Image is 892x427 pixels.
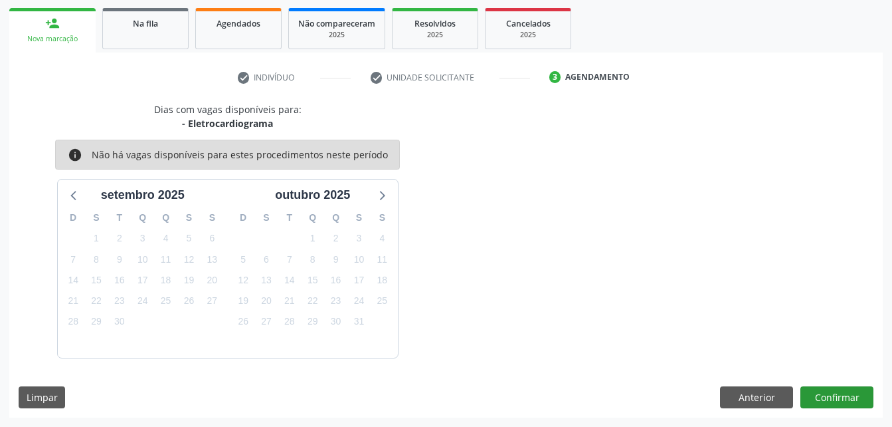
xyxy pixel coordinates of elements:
span: Na fila [133,18,158,29]
span: domingo, 21 de setembro de 2025 [64,292,82,311]
span: segunda-feira, 1 de setembro de 2025 [87,229,106,248]
span: terça-feira, 7 de outubro de 2025 [280,250,299,269]
button: Limpar [19,386,65,409]
span: quarta-feira, 22 de outubro de 2025 [304,292,322,311]
span: domingo, 26 de outubro de 2025 [234,313,252,331]
span: segunda-feira, 27 de outubro de 2025 [257,313,276,331]
span: quarta-feira, 15 de outubro de 2025 [304,271,322,289]
span: quinta-feira, 2 de outubro de 2025 [327,229,345,248]
div: S [255,208,278,228]
span: sexta-feira, 24 de outubro de 2025 [349,292,368,311]
div: T [278,208,301,228]
span: sexta-feira, 10 de outubro de 2025 [349,250,368,269]
div: 2025 [495,30,561,40]
button: Anterior [720,386,793,409]
span: segunda-feira, 22 de setembro de 2025 [87,292,106,311]
span: domingo, 28 de setembro de 2025 [64,313,82,331]
div: - Eletrocardiograma [154,116,302,130]
span: quarta-feira, 1 de outubro de 2025 [304,229,322,248]
span: sexta-feira, 31 de outubro de 2025 [349,313,368,331]
span: quarta-feira, 8 de outubro de 2025 [304,250,322,269]
span: sábado, 6 de setembro de 2025 [203,229,221,248]
span: sexta-feira, 17 de outubro de 2025 [349,271,368,289]
span: quarta-feira, 24 de setembro de 2025 [134,292,152,311]
span: quinta-feira, 30 de outubro de 2025 [327,313,345,331]
div: Q [154,208,177,228]
span: segunda-feira, 13 de outubro de 2025 [257,271,276,289]
span: sábado, 13 de setembro de 2025 [203,250,221,269]
div: Não há vagas disponíveis para estes procedimentos neste período [92,148,388,162]
div: S [371,208,394,228]
span: sexta-feira, 12 de setembro de 2025 [179,250,198,269]
span: quinta-feira, 11 de setembro de 2025 [157,250,175,269]
span: Resolvidos [414,18,456,29]
i: info [68,148,82,162]
div: 2025 [298,30,375,40]
span: Agendados [217,18,260,29]
div: S [347,208,371,228]
span: quarta-feira, 29 de outubro de 2025 [304,313,322,331]
div: D [232,208,255,228]
span: sábado, 20 de setembro de 2025 [203,271,221,289]
span: sábado, 25 de outubro de 2025 [373,292,391,311]
span: terça-feira, 16 de setembro de 2025 [110,271,129,289]
span: segunda-feira, 15 de setembro de 2025 [87,271,106,289]
span: segunda-feira, 20 de outubro de 2025 [257,292,276,311]
div: 2025 [402,30,468,40]
div: Dias com vagas disponíveis para: [154,102,302,130]
span: domingo, 19 de outubro de 2025 [234,292,252,311]
span: terça-feira, 2 de setembro de 2025 [110,229,129,248]
span: sábado, 27 de setembro de 2025 [203,292,221,311]
span: domingo, 14 de setembro de 2025 [64,271,82,289]
div: Agendamento [565,71,630,83]
span: sábado, 11 de outubro de 2025 [373,250,391,269]
span: Cancelados [506,18,551,29]
span: domingo, 5 de outubro de 2025 [234,250,252,269]
span: sexta-feira, 5 de setembro de 2025 [179,229,198,248]
span: terça-feira, 14 de outubro de 2025 [280,271,299,289]
span: terça-feira, 30 de setembro de 2025 [110,313,129,331]
span: domingo, 12 de outubro de 2025 [234,271,252,289]
span: quarta-feira, 10 de setembro de 2025 [134,250,152,269]
span: terça-feira, 21 de outubro de 2025 [280,292,299,311]
div: Q [301,208,324,228]
span: quinta-feira, 18 de setembro de 2025 [157,271,175,289]
span: quinta-feira, 9 de outubro de 2025 [327,250,345,269]
span: Não compareceram [298,18,375,29]
span: quarta-feira, 3 de setembro de 2025 [134,229,152,248]
div: S [85,208,108,228]
span: quinta-feira, 16 de outubro de 2025 [327,271,345,289]
span: terça-feira, 28 de outubro de 2025 [280,313,299,331]
div: 3 [549,71,561,83]
span: segunda-feira, 6 de outubro de 2025 [257,250,276,269]
span: terça-feira, 9 de setembro de 2025 [110,250,129,269]
span: sexta-feira, 19 de setembro de 2025 [179,271,198,289]
span: terça-feira, 23 de setembro de 2025 [110,292,129,311]
span: quinta-feira, 4 de setembro de 2025 [157,229,175,248]
div: setembro 2025 [96,186,190,204]
span: quarta-feira, 17 de setembro de 2025 [134,271,152,289]
button: Confirmar [800,386,873,409]
div: S [201,208,224,228]
span: sábado, 4 de outubro de 2025 [373,229,391,248]
span: segunda-feira, 8 de setembro de 2025 [87,250,106,269]
div: person_add [45,16,60,31]
span: segunda-feira, 29 de setembro de 2025 [87,313,106,331]
div: D [62,208,85,228]
span: sexta-feira, 3 de outubro de 2025 [349,229,368,248]
div: outubro 2025 [270,186,355,204]
span: sexta-feira, 26 de setembro de 2025 [179,292,198,311]
div: S [177,208,201,228]
div: Q [131,208,154,228]
span: quinta-feira, 23 de outubro de 2025 [327,292,345,311]
div: Nova marcação [19,34,86,44]
span: domingo, 7 de setembro de 2025 [64,250,82,269]
span: sábado, 18 de outubro de 2025 [373,271,391,289]
div: Q [324,208,347,228]
span: quinta-feira, 25 de setembro de 2025 [157,292,175,311]
div: T [108,208,131,228]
